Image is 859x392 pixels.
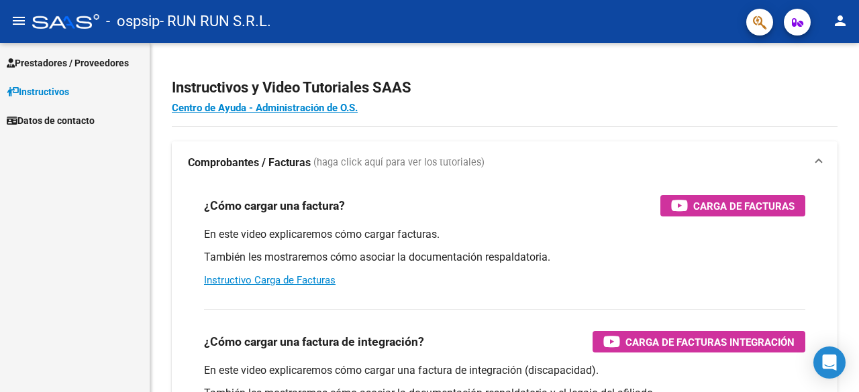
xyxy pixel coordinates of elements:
span: Datos de contacto [7,113,95,128]
span: Carga de Facturas Integración [625,334,795,350]
p: También les mostraremos cómo asociar la documentación respaldatoria. [204,250,805,265]
button: Carga de Facturas [660,195,805,216]
mat-expansion-panel-header: Comprobantes / Facturas (haga click aquí para ver los tutoriales) [172,141,838,184]
a: Centro de Ayuda - Administración de O.S. [172,102,358,114]
h2: Instructivos y Video Tutoriales SAAS [172,75,838,101]
button: Carga de Facturas Integración [593,331,805,352]
mat-icon: person [832,13,848,29]
span: Instructivos [7,84,69,99]
span: Prestadores / Proveedores [7,56,129,70]
span: - RUN RUN S.R.L. [160,7,271,36]
a: Instructivo Carga de Facturas [204,274,336,286]
div: Open Intercom Messenger [813,346,846,379]
p: En este video explicaremos cómo cargar facturas. [204,227,805,242]
p: En este video explicaremos cómo cargar una factura de integración (discapacidad). [204,363,805,378]
h3: ¿Cómo cargar una factura? [204,196,345,215]
mat-icon: menu [11,13,27,29]
span: (haga click aquí para ver los tutoriales) [313,155,485,170]
span: - ospsip [106,7,160,36]
strong: Comprobantes / Facturas [188,155,311,170]
span: Carga de Facturas [693,198,795,214]
h3: ¿Cómo cargar una factura de integración? [204,332,424,351]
